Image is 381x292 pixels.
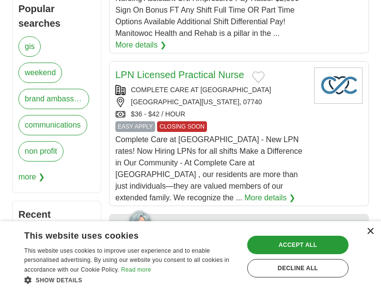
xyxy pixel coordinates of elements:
[247,236,349,254] div: Accept all
[18,167,45,187] span: more ❯
[366,228,374,235] div: Close
[18,141,63,162] a: non profit
[18,207,95,236] h2: Recent searches
[314,67,363,104] img: Company logo
[18,36,41,57] a: gis
[121,266,151,273] a: Read more, opens a new window
[24,275,237,285] div: Show details
[24,227,213,242] div: This website uses cookies
[36,277,82,284] span: Show details
[18,1,95,31] h2: Popular searches
[115,69,244,80] a: LPN Licensed Practical Nurse
[115,85,306,95] div: COMPLETE CARE AT [GEOGRAPHIC_DATA]
[252,71,265,83] button: Add to favorite jobs
[18,89,89,109] a: brand ambassador
[115,109,306,119] div: $36 - $42 / HOUR
[115,121,155,132] span: EASY APPLY
[167,220,363,231] div: Want more interviews?
[24,247,229,274] span: This website uses cookies to improve user experience and to enable personalised advertising. By u...
[113,209,160,247] img: apply-iq-scientist.png
[18,63,62,83] a: weekend
[115,135,302,202] span: Complete Care at [GEOGRAPHIC_DATA] - New LPN rates! Now Hiring LPNs for all shifts Make a Differe...
[247,259,349,277] div: Decline all
[115,39,166,51] a: More details ❯
[157,121,207,132] span: CLOSING SOON
[115,97,306,107] div: [GEOGRAPHIC_DATA][US_STATE], 07740
[18,115,87,135] a: communications
[244,192,295,204] a: More details ❯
